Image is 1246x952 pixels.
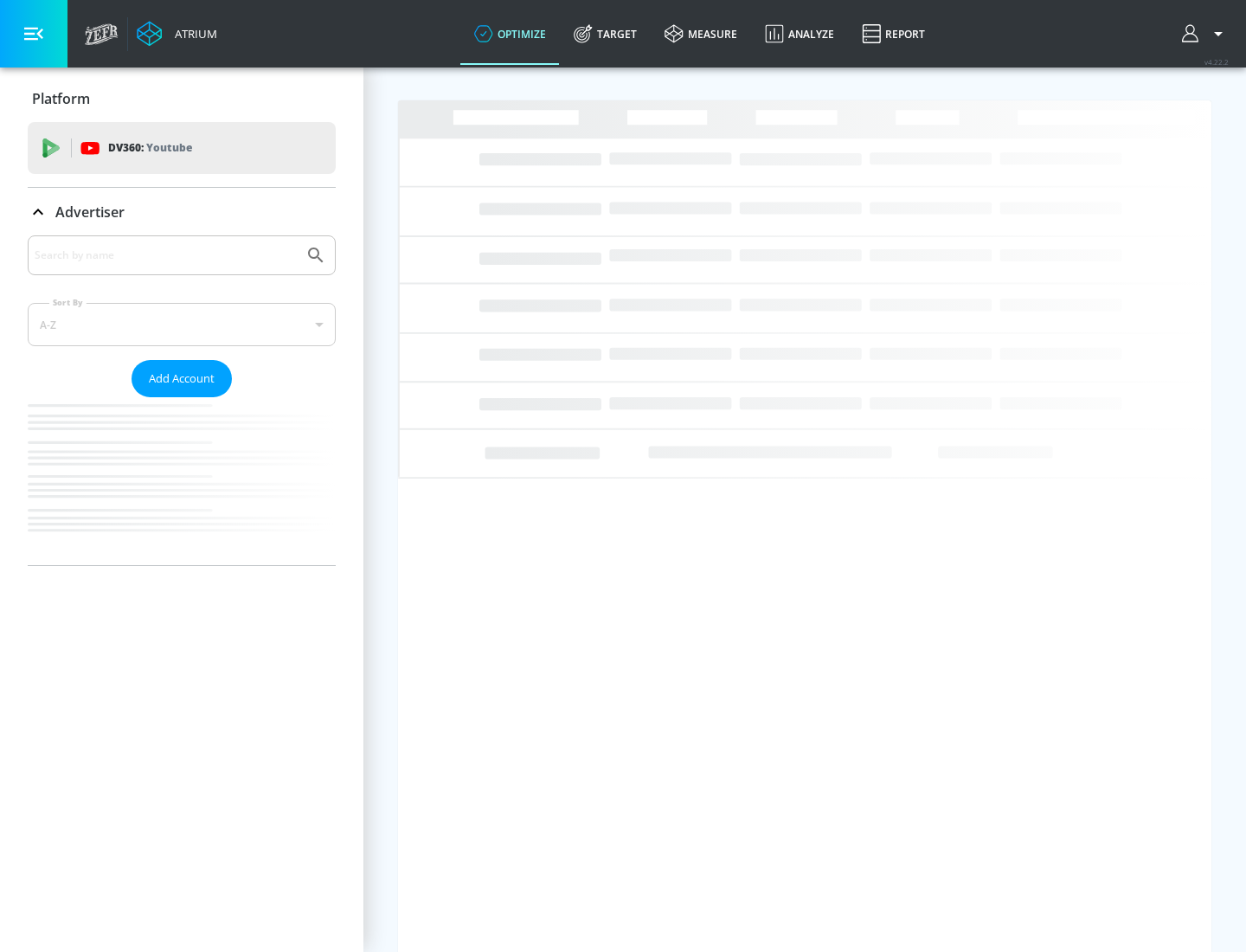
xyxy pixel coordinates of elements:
div: DV360: Youtube [28,122,336,174]
p: Advertiser [55,203,125,222]
a: optimize [460,3,560,65]
input: Search by name [35,244,297,267]
a: Atrium [137,21,217,47]
p: Youtube [146,138,192,157]
div: Advertiser [28,188,336,236]
div: Atrium [168,26,217,42]
label: Sort By [49,297,87,308]
a: measure [651,3,751,65]
nav: list of Advertiser [28,397,336,565]
button: Add Account [132,360,232,397]
span: v 4.22.2 [1204,57,1229,67]
a: Target [560,3,651,65]
a: Report [848,3,939,65]
p: DV360: [108,138,192,158]
span: Add Account [149,369,215,389]
div: Platform [28,74,336,123]
div: Advertiser [28,235,336,565]
div: A-Z [28,303,336,346]
p: Platform [32,89,90,108]
a: Analyze [751,3,848,65]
